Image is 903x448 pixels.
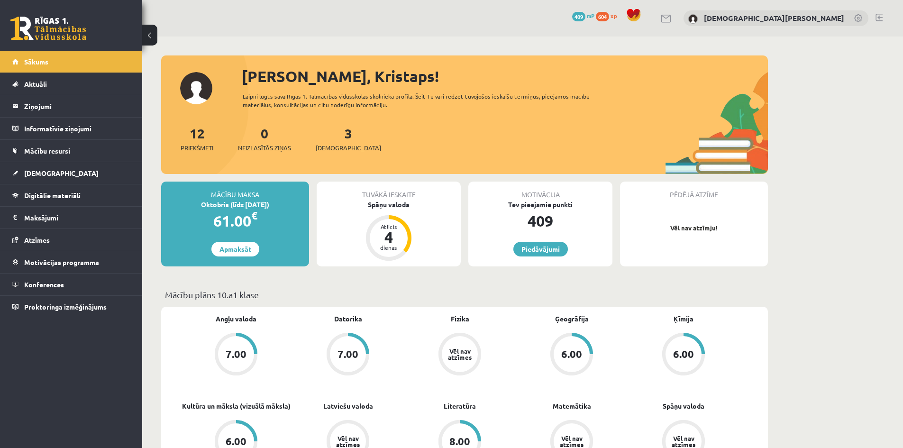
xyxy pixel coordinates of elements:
legend: Maksājumi [24,207,130,229]
p: Vēl nav atzīmju! [625,223,763,233]
div: [PERSON_NAME], Kristaps! [242,65,768,88]
span: Digitālie materiāli [24,191,81,200]
div: 6.00 [673,349,694,359]
a: Rīgas 1. Tālmācības vidusskola [10,17,86,40]
div: Tuvākā ieskaite [317,182,461,200]
span: Sākums [24,57,48,66]
span: Atzīmes [24,236,50,244]
a: Sākums [12,51,130,73]
a: Latviešu valoda [323,401,373,411]
a: Ziņojumi [12,95,130,117]
img: Kristaps Jegorovs [688,14,698,24]
a: 7.00 [180,333,292,377]
a: Apmaksāt [211,242,259,256]
span: Konferences [24,280,64,289]
a: Informatīvie ziņojumi [12,118,130,139]
div: Motivācija [468,182,612,200]
div: 6.00 [561,349,582,359]
a: Ķīmija [674,314,693,324]
div: 7.00 [337,349,358,359]
a: Digitālie materiāli [12,184,130,206]
a: Ģeogrāfija [555,314,589,324]
a: Proktoringa izmēģinājums [12,296,130,318]
a: Literatūra [444,401,476,411]
div: 61.00 [161,210,309,232]
a: Spāņu valoda [663,401,704,411]
div: Pēdējā atzīme [620,182,768,200]
div: 409 [468,210,612,232]
span: Aktuāli [24,80,47,88]
div: 6.00 [226,436,246,447]
a: 6.00 [516,333,628,377]
span: mP [587,12,594,19]
p: Mācību plāns 10.a1 klase [165,288,764,301]
span: xp [611,12,617,19]
div: Tev pieejamie punkti [468,200,612,210]
span: Neizlasītās ziņas [238,143,291,153]
a: Angļu valoda [216,314,256,324]
div: dienas [374,245,403,250]
div: 8.00 [449,436,470,447]
a: Fizika [451,314,469,324]
span: 409 [572,12,585,21]
div: 7.00 [226,349,246,359]
div: Vēl nav atzīmes [447,348,473,360]
a: Vēl nav atzīmes [404,333,516,377]
a: 0Neizlasītās ziņas [238,125,291,153]
a: Kultūra un māksla (vizuālā māksla) [182,401,291,411]
div: Atlicis [374,224,403,229]
div: Vēl nav atzīmes [558,435,585,448]
div: Laipni lūgts savā Rīgas 1. Tālmācības vidusskolas skolnieka profilā. Šeit Tu vari redzēt tuvojošo... [243,92,607,109]
div: Mācību maksa [161,182,309,200]
a: Mācību resursi [12,140,130,162]
a: 12Priekšmeti [181,125,213,153]
a: Motivācijas programma [12,251,130,273]
a: Datorika [334,314,362,324]
a: 409 mP [572,12,594,19]
a: [DEMOGRAPHIC_DATA] [12,162,130,184]
a: Maksājumi [12,207,130,229]
span: [DEMOGRAPHIC_DATA] [316,143,381,153]
div: 4 [374,229,403,245]
a: Konferences [12,274,130,295]
a: Atzīmes [12,229,130,251]
div: Vēl nav atzīmes [335,435,361,448]
a: Matemātika [553,401,591,411]
span: 604 [596,12,609,21]
a: 6.00 [628,333,739,377]
div: Vēl nav atzīmes [670,435,697,448]
legend: Informatīvie ziņojumi [24,118,130,139]
a: Aktuāli [12,73,130,95]
div: Oktobris (līdz [DATE]) [161,200,309,210]
span: Proktoringa izmēģinājums [24,302,107,311]
a: [DEMOGRAPHIC_DATA][PERSON_NAME] [704,13,844,23]
a: 7.00 [292,333,404,377]
span: [DEMOGRAPHIC_DATA] [24,169,99,177]
a: 3[DEMOGRAPHIC_DATA] [316,125,381,153]
span: € [251,209,257,222]
a: 604 xp [596,12,621,19]
span: Motivācijas programma [24,258,99,266]
a: Piedāvājumi [513,242,568,256]
span: Priekšmeti [181,143,213,153]
div: Spāņu valoda [317,200,461,210]
a: Spāņu valoda Atlicis 4 dienas [317,200,461,262]
span: Mācību resursi [24,146,70,155]
legend: Ziņojumi [24,95,130,117]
